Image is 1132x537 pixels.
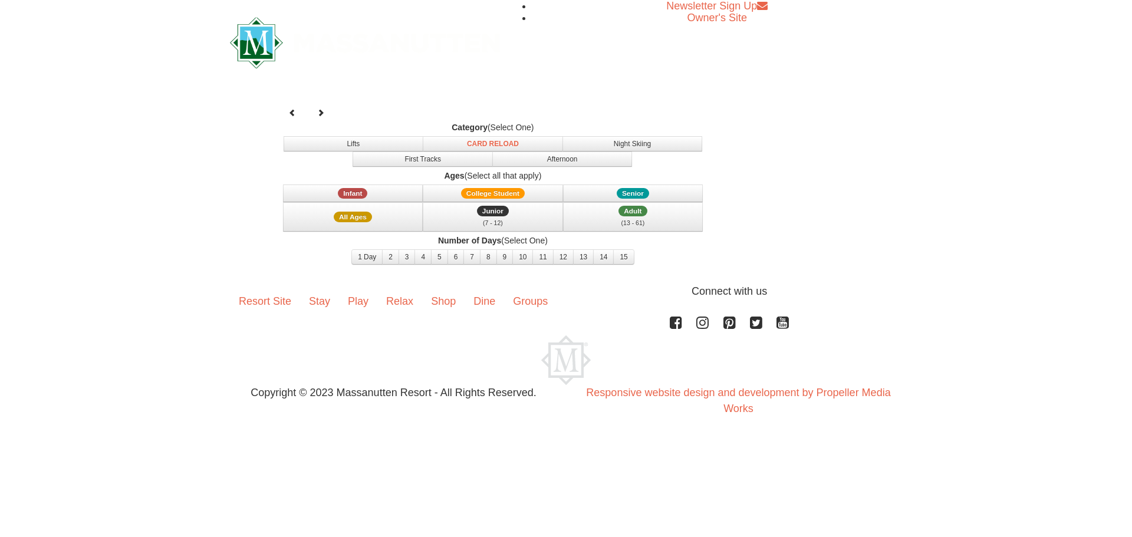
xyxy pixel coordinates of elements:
button: First Tracks [353,151,493,167]
span: College Student [461,188,525,199]
button: College Student [423,185,563,202]
div: (7 - 12) [430,217,555,229]
a: Stay [300,284,339,320]
img: Massanutten Resort Logo [541,335,591,385]
a: Play [339,284,377,320]
button: Senior [563,185,703,202]
button: Adult (13 - 61) [563,202,703,232]
a: Owner's Site [687,12,747,24]
button: Junior (7 - 12) [423,202,563,232]
a: Massanutten Resort [230,27,500,55]
button: 12 [553,249,574,265]
button: Night Skiing [562,136,703,151]
button: 11 [532,249,553,265]
a: Relax [377,284,422,320]
label: (Select all that apply) [281,170,705,182]
button: 13 [573,249,594,265]
span: All Ages [334,212,372,222]
a: Shop [422,284,465,320]
a: Groups [504,284,557,320]
button: All Ages [283,202,423,232]
button: 14 [593,249,614,265]
img: Massanutten Resort Logo [230,17,500,68]
span: Senior [617,188,649,199]
button: 3 [399,249,416,265]
a: Dine [465,284,504,320]
strong: Number of Days [438,236,501,245]
p: Copyright © 2023 Massanutten Resort - All Rights Reserved. [221,385,566,401]
button: Afternoon [492,151,633,167]
button: 5 [431,249,448,265]
span: Adult [618,206,647,216]
button: 2 [382,249,399,265]
a: Resort Site [230,284,300,320]
strong: Ages [444,171,464,180]
button: 6 [447,249,465,265]
label: (Select One) [281,121,705,133]
button: 9 [496,249,514,265]
p: Connect with us [230,284,902,299]
button: 1 Day [351,249,383,265]
button: Card Reload [423,136,563,151]
span: Junior [477,206,509,216]
button: 10 [512,249,533,265]
div: (13 - 61) [571,217,696,229]
span: Infant [338,188,367,199]
button: Lifts [284,136,424,151]
strong: Category [452,123,488,132]
button: 7 [463,249,481,265]
button: 15 [613,249,634,265]
button: 4 [414,249,432,265]
label: (Select One) [281,235,705,246]
button: 8 [480,249,497,265]
button: Infant [283,185,423,202]
a: Responsive website design and development by Propeller Media Works [586,387,890,414]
